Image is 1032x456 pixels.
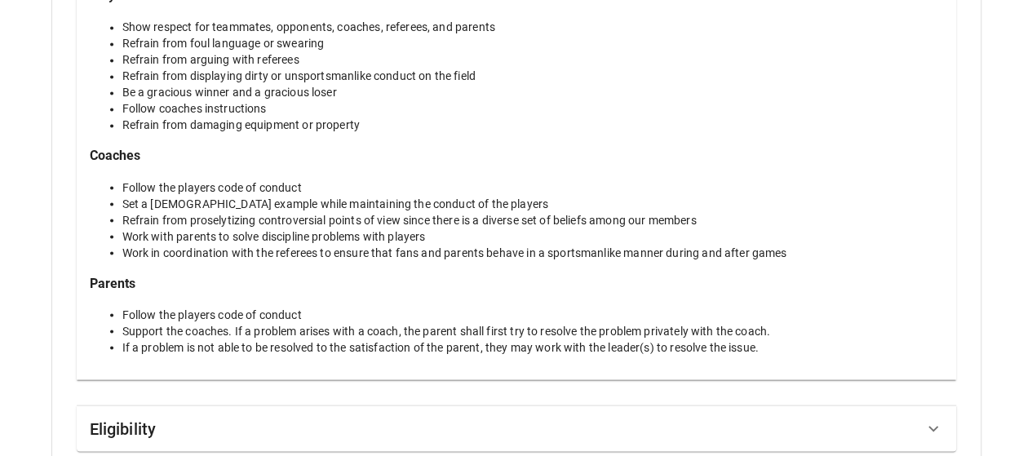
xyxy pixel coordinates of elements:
[122,117,943,133] li: Refrain from damaging equipment or property
[122,68,943,84] li: Refrain from displaying dirty or unsportsmanlike conduct on the field
[122,211,943,228] li: Refrain from proselytizing controversial points of view since there is a diverse set of beliefs a...
[122,244,943,260] li: Work in coordination with the referees to ensure that fans and parents behave in a sportsmanlike ...
[122,322,943,339] li: Support the coaches. If a problem arises with a coach, the parent shall first try to resolve the ...
[122,179,943,195] li: Follow the players code of conduct
[122,339,943,355] li: If a problem is not able to be resolved to the satisfaction of the parent, they may work with the...
[77,405,956,451] div: Eligibility
[90,415,157,441] h6: Eligibility
[90,144,943,167] h6: Coaches
[122,19,943,35] li: Show respect for teammates, opponents, coaches, referees, and parents
[122,35,943,51] li: Refrain from foul language or swearing
[122,195,943,211] li: Set a [DEMOGRAPHIC_DATA] example while maintaining the conduct of the players
[122,228,943,244] li: Work with parents to solve discipline problems with players
[90,272,943,294] h6: Parents
[122,51,943,68] li: Refrain from arguing with referees
[122,306,943,322] li: Follow the players code of conduct
[122,84,943,100] li: Be a gracious winner and a gracious loser
[122,100,943,117] li: Follow coaches instructions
